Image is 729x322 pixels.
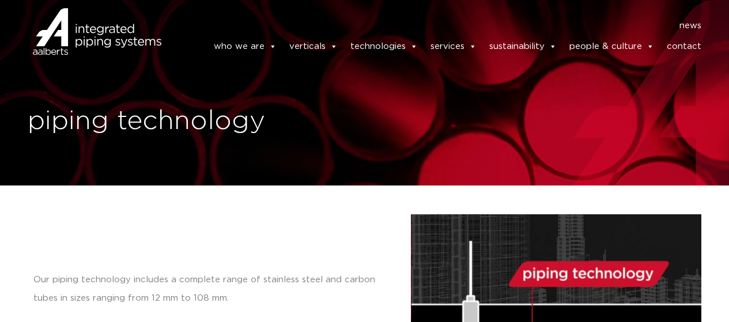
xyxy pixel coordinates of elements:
[28,103,359,140] h1: piping technology
[667,35,701,58] a: contact
[569,35,654,58] a: people & culture
[214,35,277,58] a: who we are
[489,35,557,58] a: sustainability
[430,35,477,58] a: services
[289,35,338,58] a: verticals
[679,17,701,35] a: news
[350,35,418,58] a: technologies
[179,17,702,35] nav: Menu
[33,271,388,308] p: Our piping technology includes a complete range of stainless steel and carbon tubes in sizes rang...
